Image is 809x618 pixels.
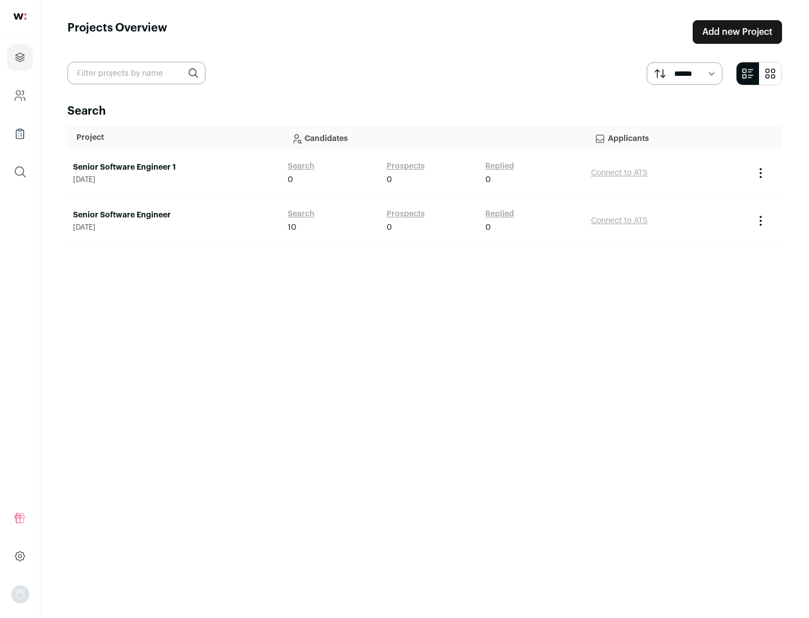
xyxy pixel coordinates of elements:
[7,120,33,147] a: Company Lists
[67,62,206,84] input: Filter projects by name
[73,223,276,232] span: [DATE]
[594,126,739,149] p: Applicants
[76,132,273,143] p: Project
[288,174,293,185] span: 0
[11,585,29,603] button: Open dropdown
[485,208,514,220] a: Replied
[591,217,648,225] a: Connect to ATS
[288,222,297,233] span: 10
[387,174,392,185] span: 0
[387,222,392,233] span: 0
[693,20,782,44] a: Add new Project
[387,208,425,220] a: Prospects
[485,174,491,185] span: 0
[288,161,315,172] a: Search
[73,210,276,221] a: Senior Software Engineer
[485,222,491,233] span: 0
[73,162,276,173] a: Senior Software Engineer 1
[7,82,33,109] a: Company and ATS Settings
[73,175,276,184] span: [DATE]
[13,13,26,20] img: wellfound-shorthand-0d5821cbd27db2630d0214b213865d53afaa358527fdda9d0ea32b1df1b89c2c.svg
[485,161,514,172] a: Replied
[754,214,767,228] button: Project Actions
[387,161,425,172] a: Prospects
[288,208,315,220] a: Search
[67,20,167,44] h1: Projects Overview
[11,585,29,603] img: nopic.png
[591,169,648,177] a: Connect to ATS
[754,166,767,180] button: Project Actions
[291,126,576,149] p: Candidates
[7,44,33,71] a: Projects
[67,103,782,119] h2: Search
